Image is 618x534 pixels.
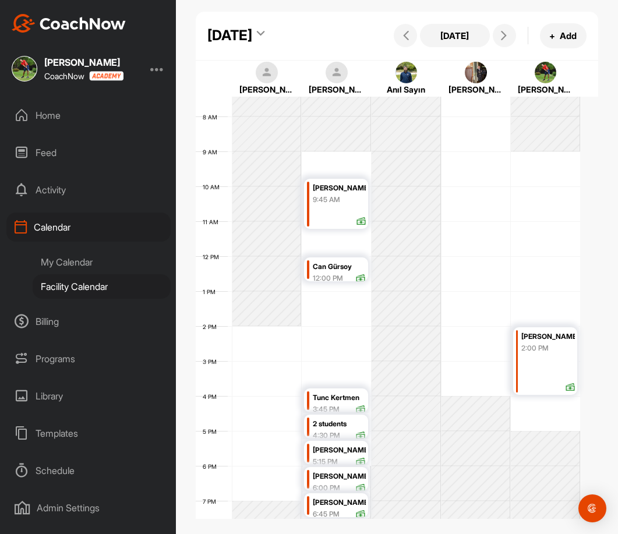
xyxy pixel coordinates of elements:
[521,343,549,353] div: 2:00 PM
[313,404,340,415] div: 3:45 PM
[196,358,228,365] div: 3 PM
[6,138,171,167] div: Feed
[6,419,171,448] div: Templates
[395,62,418,84] img: square_9586089d7e11ec01d9bb61086f6e34e5.jpg
[196,428,228,435] div: 5 PM
[578,494,606,522] div: Open Intercom Messenger
[326,62,348,84] img: square_default-ef6cabf814de5a2bf16c804365e32c732080f9872bdf737d349900a9daf73cf9.png
[313,260,366,274] div: Can Gürsoy
[196,288,227,295] div: 1 PM
[313,496,366,510] div: [PERSON_NAME]
[196,498,228,505] div: 7 PM
[313,182,366,195] div: [PERSON_NAME]
[540,23,587,48] button: +Add
[239,83,295,96] div: [PERSON_NAME]
[6,307,171,336] div: Billing
[313,273,343,284] div: 12:00 PM
[196,148,229,155] div: 9 AM
[313,194,340,205] div: 9:45 AM
[44,71,123,81] div: CoachNow
[196,253,231,260] div: 12 PM
[549,30,555,42] span: +
[313,509,340,519] div: 6:45 PM
[313,457,338,467] div: 5:15 PM
[6,493,171,522] div: Admin Settings
[6,101,171,130] div: Home
[196,393,228,400] div: 4 PM
[12,14,126,33] img: CoachNow
[196,323,228,330] div: 2 PM
[6,381,171,411] div: Library
[379,83,434,96] div: Anıl Sayın
[313,470,366,483] div: [PERSON_NAME]
[89,71,123,81] img: CoachNow acadmey
[313,391,366,405] div: Tunc Kertmen
[6,456,171,485] div: Schedule
[33,250,171,274] div: My Calendar
[44,58,123,67] div: [PERSON_NAME]
[449,83,504,96] div: [PERSON_NAME]
[420,24,490,47] button: [DATE]
[6,175,171,204] div: Activity
[207,25,252,46] div: [DATE]
[465,62,487,84] img: square_a5af11bd6a9eaf2830e86d991feef856.jpg
[6,213,171,242] div: Calendar
[521,330,575,344] div: [PERSON_NAME]
[196,218,230,225] div: 11 AM
[196,114,229,121] div: 8 AM
[313,418,366,431] div: 2 students
[313,430,340,441] div: 4:30 PM
[6,344,171,373] div: Programs
[535,62,557,84] img: square_0221d115ea49f605d8705f6c24cfd99a.jpg
[12,56,37,82] img: square_0221d115ea49f605d8705f6c24cfd99a.jpg
[313,483,340,493] div: 6:00 PM
[196,183,231,190] div: 10 AM
[256,62,278,84] img: square_default-ef6cabf814de5a2bf16c804365e32c732080f9872bdf737d349900a9daf73cf9.png
[518,83,573,96] div: [PERSON_NAME]
[33,274,171,299] div: Facility Calendar
[313,444,366,457] div: [PERSON_NAME]
[309,83,364,96] div: [PERSON_NAME]
[196,463,228,470] div: 6 PM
